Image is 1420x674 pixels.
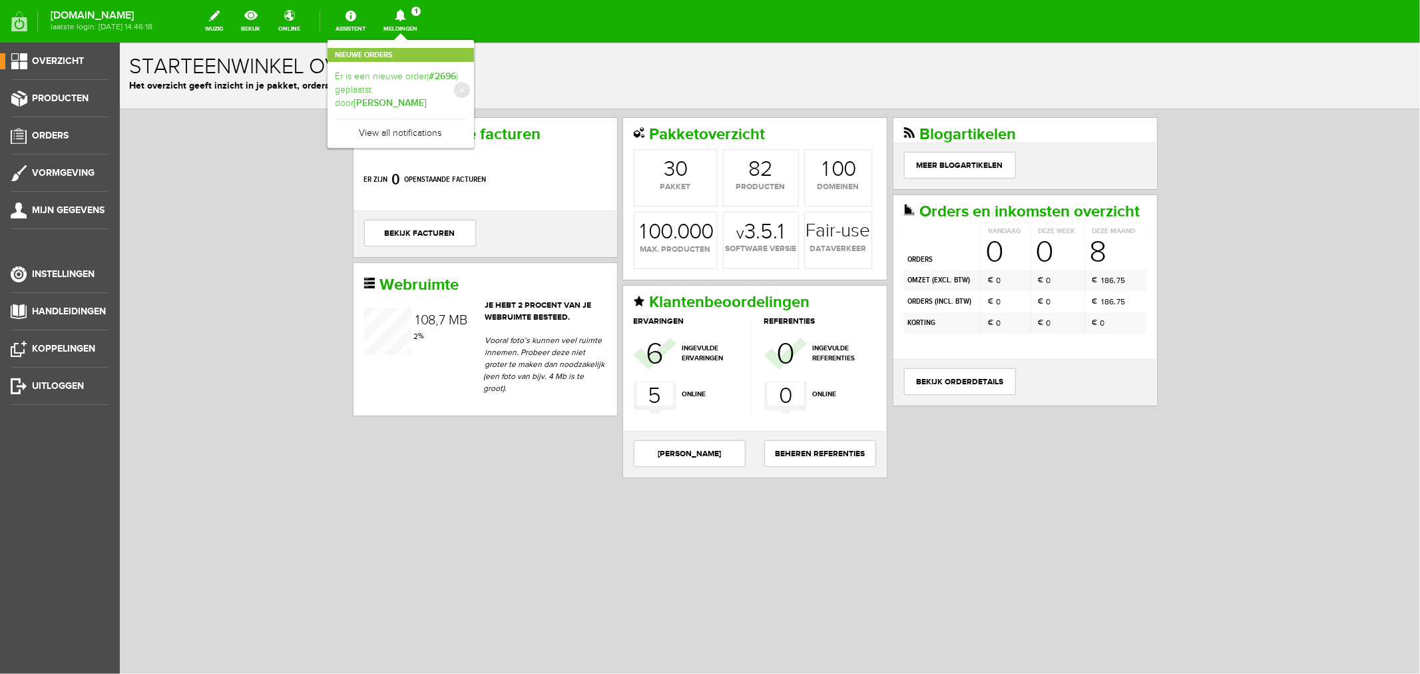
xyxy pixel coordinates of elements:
[980,274,985,286] span: 0
[926,232,931,244] span: 0
[514,251,756,268] h2: Klantenbeoordelingen
[644,274,755,283] h3: referenties
[515,139,597,151] span: pakket
[558,179,571,200] div: 0
[32,93,89,104] span: Producten
[724,117,736,138] div: 0
[815,232,849,242] b: excl. BTW
[969,194,987,225] div: 8
[659,340,672,368] span: 0
[32,268,95,280] span: Instellingen
[629,117,641,138] div: 8
[411,7,421,16] span: 1
[301,271,309,284] div: 0
[330,270,348,286] span: MB
[784,326,896,352] a: bekijk orderdetails
[555,117,568,138] div: 0
[876,253,881,265] span: 0
[563,347,624,357] span: online
[544,117,555,138] div: 3
[328,7,373,36] a: Assistent
[197,7,231,36] a: wijzig
[233,7,268,36] a: bekijk
[989,232,994,244] div: 6
[640,117,653,138] div: 2
[319,271,326,284] div: 7
[994,254,996,263] span: ,
[861,184,911,194] th: Vandaag
[32,130,69,141] span: Orders
[784,161,1027,178] h2: Orders en inkomsten overzicht
[784,109,896,136] a: Meer blogartikelen
[244,177,356,204] a: bekijk facturen
[985,232,989,244] div: 8
[32,167,95,178] span: Vormgeving
[784,248,861,270] td: orders ( )
[926,274,931,286] span: 0
[514,274,632,283] h3: ervaringen
[784,227,861,248] td: omzet ( )
[309,271,316,284] div: 8
[997,253,1001,265] div: 7
[529,340,542,368] div: 5
[981,232,984,244] div: 1
[514,398,626,424] a: [PERSON_NAME]
[617,182,625,200] span: v
[994,232,996,242] span: ,
[911,184,965,194] th: Deze week
[336,119,466,141] a: View all notifications
[364,292,487,352] p: Vooral foto’s kunnen veel ruimte innemen. Probeer deze niet groter te maken dan noodzakelijk (een...
[604,200,678,212] span: software versie
[296,271,300,284] div: 1
[526,296,544,328] div: 6
[529,179,542,200] div: 0
[316,270,319,286] span: ,
[818,254,850,264] b: incl. BTW
[294,288,305,298] span: %
[32,55,84,67] span: Overzicht
[541,179,554,200] div: 0
[685,139,752,151] span: domeinen
[51,12,152,19] strong: [DOMAIN_NAME]
[965,184,1027,194] th: Deze maand
[784,270,861,291] td: korting
[570,179,583,200] div: 0
[354,97,427,109] b: [PERSON_NAME]
[244,234,487,251] h2: Webruimte
[294,288,299,300] div: 2
[693,301,754,321] span: ingevulde referenties
[32,306,106,317] span: Handleidingen
[270,7,308,36] a: online
[644,398,756,424] a: Beheren Referenties
[244,257,487,281] header: Je hebt 2 procent van je webruimte besteed.
[693,347,754,357] span: online
[703,117,710,138] div: 1
[784,194,861,227] td: orders
[32,204,105,216] span: Mijn gegevens
[915,194,933,225] span: 0
[686,179,750,198] strong: Fair-use
[553,177,558,202] span: .
[685,200,752,212] span: dataverkeer
[876,274,881,286] span: 0
[604,139,678,151] span: producten
[1001,253,1005,265] div: 5
[784,83,1027,101] h2: Blogartikelen
[1001,232,1005,244] div: 5
[997,232,1001,244] div: 7
[617,179,665,200] strong: 3.5.1
[244,125,487,149] p: Er zijn openstaande facturen
[244,83,487,101] h2: Openstaande facturen
[563,301,624,321] span: ingevulde ervaringen
[582,179,594,200] div: 0
[32,380,84,392] span: Uitloggen
[865,194,883,225] span: 0
[712,117,724,138] div: 0
[985,253,989,265] div: 8
[32,343,95,354] span: Koppelingen
[328,48,474,62] h2: Nieuwe orders
[429,71,457,82] b: #2696
[9,13,1291,36] h1: Starteenwinkel overzicht
[926,253,931,265] span: 0
[272,128,281,147] strong: 0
